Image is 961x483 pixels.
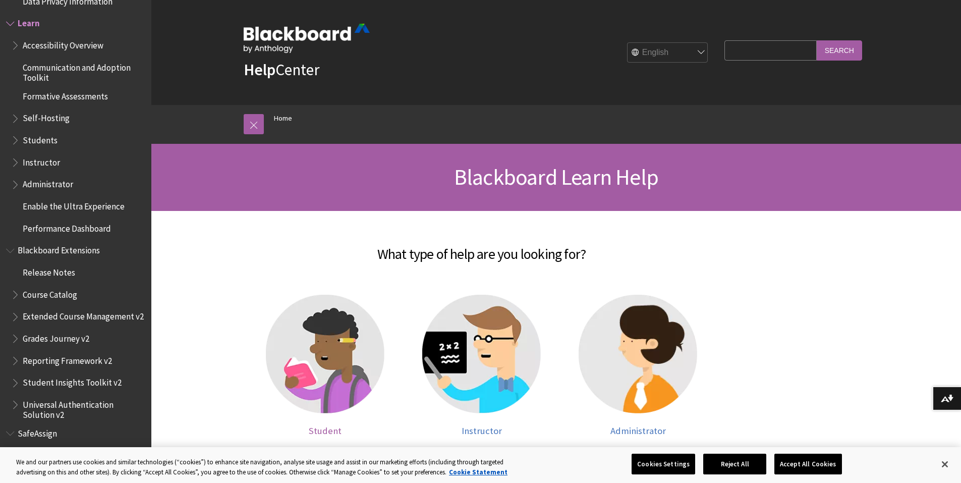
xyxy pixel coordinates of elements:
[23,110,70,124] span: Self-Hosting
[169,231,795,264] h2: What type of help are you looking for?
[23,308,144,322] span: Extended Course Management v2
[454,163,658,191] span: Blackboard Learn Help
[703,454,766,475] button: Reject All
[244,24,370,53] img: Blackboard by Anthology
[632,454,695,475] button: Cookies Settings
[244,60,319,80] a: HelpCenter
[309,425,342,437] span: Student
[274,112,292,125] a: Home
[817,40,862,60] input: Search
[257,295,393,437] a: Student help Student
[6,15,145,237] nav: Book outline for Blackboard Learn Help
[774,454,841,475] button: Accept All Cookies
[266,295,384,413] img: Student help
[23,176,73,190] span: Administrator
[23,88,108,101] span: Formative Assessments
[934,453,956,475] button: Close
[23,154,60,168] span: Instructor
[628,43,708,63] select: Site Language Selector
[244,60,275,80] strong: Help
[422,295,541,413] img: Instructor help
[449,468,507,476] a: More information about your privacy, opens in a new tab
[16,457,529,477] div: We and our partners use cookies and similar technologies (“cookies”) to enhance site navigation, ...
[570,295,706,437] a: Administrator help Administrator
[23,286,77,300] span: Course Catalog
[23,220,111,234] span: Performance Dashboard
[23,37,103,50] span: Accessibility Overview
[18,15,40,29] span: Learn
[18,425,57,439] span: SafeAssign
[18,242,100,256] span: Blackboard Extensions
[610,425,666,437] span: Administrator
[23,264,75,278] span: Release Notes
[23,132,58,145] span: Students
[23,374,122,388] span: Student Insights Toolkit v2
[23,352,112,366] span: Reporting Framework v2
[23,59,144,83] span: Communication and Adoption Toolkit
[462,425,502,437] span: Instructor
[23,198,125,211] span: Enable the Ultra Experience
[23,330,89,344] span: Grades Journey v2
[579,295,697,413] img: Administrator help
[414,295,550,437] a: Instructor help Instructor
[6,242,145,420] nav: Book outline for Blackboard Extensions
[23,396,144,420] span: Universal Authentication Solution v2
